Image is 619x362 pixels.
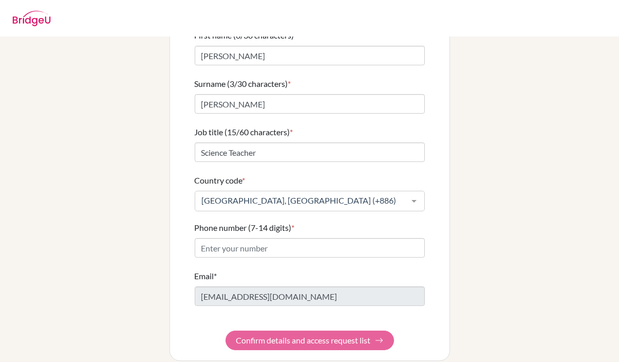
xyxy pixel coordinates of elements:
label: Surname (3/30 characters) [195,78,291,90]
input: Enter your surname [195,94,425,114]
label: Phone number (7-14 digits) [195,222,295,234]
label: Email* [195,270,217,282]
label: Country code [195,174,246,187]
label: Job title (15/60 characters) [195,126,293,138]
input: Enter your first name [195,46,425,65]
span: [GEOGRAPHIC_DATA], [GEOGRAPHIC_DATA] (+886) [199,195,404,206]
img: BridgeU logo [12,11,51,26]
input: Enter your number [195,238,425,258]
input: Enter your job title [195,142,425,162]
